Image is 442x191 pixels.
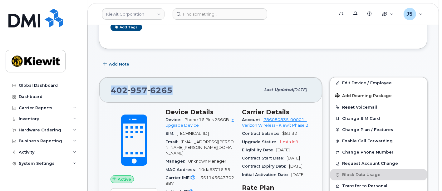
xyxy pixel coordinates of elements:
span: Contract balance [242,131,282,136]
span: Active [118,176,131,182]
h3: Device Details [165,108,234,116]
iframe: Messenger Launcher [415,164,437,186]
span: MAC Address [165,167,199,172]
div: Jenna Savard [399,8,427,20]
span: 957 [128,86,147,95]
span: [DATE] [289,164,302,169]
div: Quicklinks [378,8,398,20]
button: Reset Voicemail [330,102,427,113]
a: Add tags [110,23,142,31]
span: 10da63716f55 [199,167,230,172]
button: Add Roaming Package [330,89,427,102]
span: [DATE] [287,156,300,160]
a: 786080835-00001 - Verizon Wireless - Kiewit Phase 2 [242,117,308,128]
span: [DATE] [291,172,305,177]
span: 6265 [147,86,173,95]
span: Enable Call Forwarding [342,139,393,144]
span: Add Note [109,61,129,67]
span: 402 [111,86,173,95]
button: Block Data Usage [330,169,427,180]
span: [DATE] [276,148,290,152]
span: Email [165,140,181,144]
span: Unknown Manager [188,159,226,164]
button: Change SIM Card [330,113,427,124]
span: [DATE] [293,87,307,92]
input: Find something... [173,8,267,20]
span: Contract Expiry Date [242,164,289,169]
span: [TECHNICAL_ID] [177,131,209,136]
span: JS [407,10,413,18]
span: Add Roaming Package [335,93,392,99]
a: Edit Device / Employee [330,77,427,89]
span: [EMAIL_ADDRESS][PERSON_NAME][PERSON_NAME][DOMAIN_NAME] [165,140,234,156]
button: Request Account Change [330,158,427,169]
span: Initial Activation Date [242,172,291,177]
button: Change Phone Number [330,147,427,158]
span: $81.32 [282,131,297,136]
span: iPhone 16 Plus 256GB [184,117,229,122]
button: Add Note [99,58,135,70]
span: 1 mth left [279,140,298,144]
span: Last updated [264,87,293,92]
span: SIM [165,131,177,136]
span: Contract Start Date [242,156,287,160]
button: Enable Call Forwarding [330,135,427,147]
span: Eligibility Date [242,148,276,152]
span: Account [242,117,263,122]
span: Carrier IMEI [165,175,200,180]
a: Kiewit Corporation [102,8,165,20]
span: Change Plan / Features [342,127,393,132]
button: Change Plan / Features [330,124,427,135]
h3: Carrier Details [242,108,311,116]
span: Device [165,117,184,122]
span: Upgrade Status [242,140,279,144]
span: Manager [165,159,188,164]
